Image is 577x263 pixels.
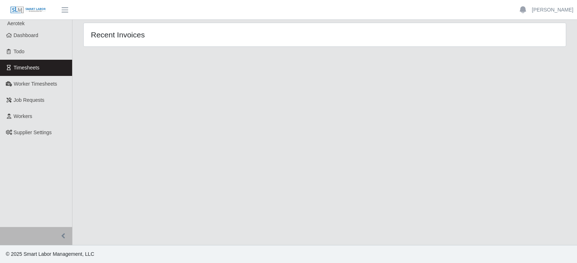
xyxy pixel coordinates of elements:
[14,113,32,119] span: Workers
[532,6,573,14] a: [PERSON_NAME]
[6,251,94,257] span: © 2025 Smart Labor Management, LLC
[14,65,40,71] span: Timesheets
[14,81,57,87] span: Worker Timesheets
[14,32,39,38] span: Dashboard
[14,130,52,135] span: Supplier Settings
[10,6,46,14] img: SLM Logo
[14,49,25,54] span: Todo
[7,21,25,26] span: Aerotek
[91,30,279,39] h4: Recent Invoices
[14,97,45,103] span: Job Requests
